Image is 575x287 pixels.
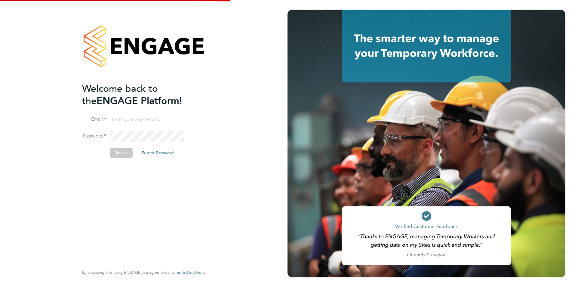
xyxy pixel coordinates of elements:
a: Terms & Conditions [171,270,205,275]
label: Email [82,116,106,122]
span: By accessing and using ENGAGE you agree to our [82,270,205,275]
label: Password [82,133,106,139]
input: Enter your work email... [110,114,184,125]
button: Forgot Password [137,148,179,158]
h2: ENGAGE Platform! [82,82,199,107]
button: Sign In [110,148,133,158]
span: Welcome back to the [82,83,158,107]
